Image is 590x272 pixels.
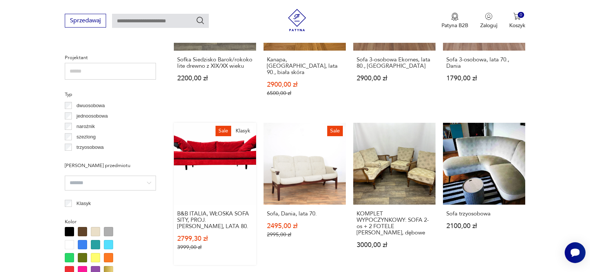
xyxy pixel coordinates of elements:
button: 0Koszyk [509,13,525,29]
p: 6500,00 zł [267,90,342,96]
p: dwuosobowa [77,102,105,110]
p: szezlong [77,133,96,141]
p: narożnik [77,122,95,131]
p: jednoosobowa [77,112,108,120]
p: 3999,00 zł [177,244,253,250]
p: 2799,30 zł [177,236,253,242]
img: Ikona koszyka [513,13,521,20]
a: KOMPLET WYPOCZYNKOWY: SOFA 2-os + 2 FOTELE Ludwik, dęboweKOMPLET WYPOCZYNKOWY: SOFA 2-os + 2 FOTE... [353,123,436,265]
p: Klasyk [77,199,91,208]
h3: Kanapa, [GEOGRAPHIC_DATA], lata 90., biała skóra [267,57,342,76]
a: Sofa trzyosobowaSofa trzyosobowa2100,00 zł [443,123,525,265]
p: Zaloguj [480,22,497,29]
iframe: Smartsupp widget button [565,242,586,263]
button: Szukaj [196,16,205,25]
p: 2200,00 zł [177,75,253,81]
button: Sprzedawaj [65,14,106,28]
img: Ikonka użytkownika [485,13,492,20]
p: 3000,00 zł [357,242,432,248]
p: Kolor [65,218,156,226]
h3: Sofa trzyosobowa [446,211,522,217]
p: 2100,00 zł [446,223,522,229]
p: 2495,00 zł [267,223,342,229]
button: Zaloguj [480,13,497,29]
p: 2900,00 zł [357,75,432,81]
p: 2900,00 zł [267,81,342,88]
div: 0 [518,12,524,18]
h3: KOMPLET WYPOCZYNKOWY: SOFA 2-os + 2 FOTELE [PERSON_NAME], dębowe [357,211,432,236]
a: Ikona medaluPatyna B2B [441,13,468,29]
p: Typ [65,90,156,99]
a: SaleSofa, Dania, lata 70.Sofa, Dania, lata 70.2495,00 zł2995,00 zł [264,123,346,265]
h3: Sofa 3-osobowa, lata 70., Dania [446,57,522,69]
p: Koszyk [509,22,525,29]
p: [PERSON_NAME] przedmiotu [65,161,156,170]
button: Patyna B2B [441,13,468,29]
p: 2995,00 zł [267,231,342,238]
p: Patyna B2B [441,22,468,29]
p: Projektant [65,54,156,62]
h3: B&B ITALIA, WŁOSKA SOFA SITY, PROJ. [PERSON_NAME], LATA 80. [177,211,253,230]
img: Ikona medalu [451,13,459,21]
a: Sprzedawaj [65,19,106,24]
h3: Sofka Siedzisko Barok/rokoko lite drewno z XIX/XX wieku [177,57,253,69]
h3: Sofa 3-osobowa Ekornes, lata 80., [GEOGRAPHIC_DATA] [357,57,432,69]
h3: Sofa, Dania, lata 70. [267,211,342,217]
p: 1790,00 zł [446,75,522,81]
p: trzyosobowa [77,143,104,151]
img: Patyna - sklep z meblami i dekoracjami vintage [286,9,308,31]
a: SaleKlasykB&B ITALIA, WŁOSKA SOFA SITY, PROJ. ANTONIO CITTERIO, LATA 80.B&B ITALIA, WŁOSKA SOFA S... [174,123,256,265]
